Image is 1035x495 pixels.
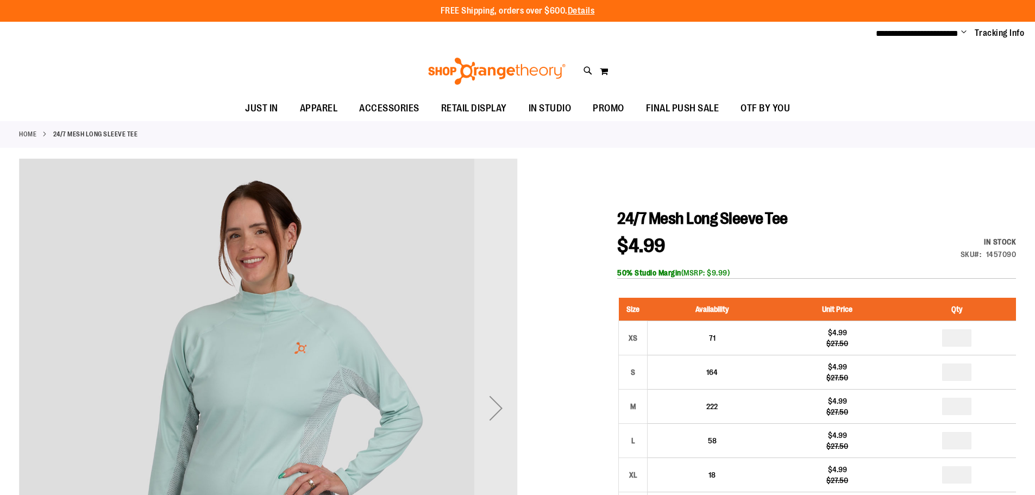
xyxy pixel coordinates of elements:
th: Size [619,298,648,321]
span: IN STUDIO [529,96,572,121]
div: XS [625,330,641,346]
div: $4.99 [782,361,892,372]
span: 164 [706,368,718,377]
div: L [625,433,641,449]
div: $4.99 [782,396,892,406]
div: $27.50 [782,475,892,486]
div: $27.50 [782,441,892,452]
div: 1457090 [986,249,1017,260]
div: $4.99 [782,327,892,338]
span: $4.99 [617,235,666,257]
span: JUST IN [245,96,278,121]
img: Shop Orangetheory [426,58,567,85]
span: RETAIL DISPLAY [441,96,507,121]
th: Unit Price [776,298,898,321]
strong: SKU [961,250,982,259]
div: $4.99 [782,430,892,441]
span: APPAREL [300,96,338,121]
a: Tracking Info [975,27,1025,39]
div: Availability [961,236,1017,247]
span: 24/7 Mesh Long Sleeve Tee [617,209,788,228]
div: $4.99 [782,464,892,475]
a: Home [19,129,36,139]
span: OTF BY YOU [741,96,790,121]
span: 71 [709,334,716,342]
div: $27.50 [782,406,892,417]
div: M [625,398,641,415]
button: Account menu [961,28,967,39]
strong: 24/7 Mesh Long Sleeve Tee [53,129,138,139]
div: $27.50 [782,338,892,349]
span: ACCESSORIES [359,96,419,121]
th: Qty [898,298,1016,321]
div: S [625,364,641,380]
a: Details [568,6,595,16]
div: In stock [961,236,1017,247]
span: 18 [708,471,716,479]
div: (MSRP: $9.99) [617,267,1016,278]
span: 222 [706,402,718,411]
span: PROMO [593,96,624,121]
b: 50% Studio Margin [617,268,681,277]
p: FREE Shipping, orders over $600. [441,5,595,17]
th: Availability [648,298,777,321]
div: XL [625,467,641,483]
div: $27.50 [782,372,892,383]
span: FINAL PUSH SALE [646,96,719,121]
span: 58 [708,436,717,445]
